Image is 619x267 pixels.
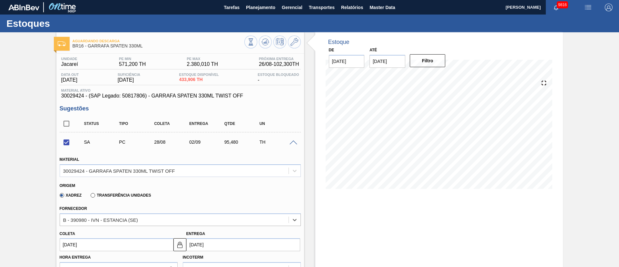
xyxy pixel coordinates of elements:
[186,231,205,236] label: Entrega
[176,241,184,249] img: locked
[258,121,297,126] div: UN
[61,88,299,92] span: Material ativo
[60,238,173,251] input: dd/mm/yyyy
[188,121,227,126] div: Entrega
[223,121,262,126] div: Qtde
[60,193,82,198] label: Xadrez
[179,77,219,82] span: 433,906 TH
[60,206,87,211] label: Fornecedor
[224,4,240,11] span: Tarefas
[117,139,156,145] div: Pedido de Compra
[369,4,395,11] span: Master Data
[259,36,272,48] button: Atualizar Gráfico
[244,36,257,48] button: Visão Geral dos Estoques
[61,93,299,99] span: 30029424 - (SAP Legado: 50817806) - GARRAFA SPATEN 330ML TWIST OFF
[246,4,275,11] span: Planejamento
[584,4,592,11] img: userActions
[546,3,566,12] button: Notificações
[557,1,568,8] span: 9816
[179,73,219,77] span: Estoque Disponível
[61,73,79,77] span: Data out
[369,55,405,68] input: dd/mm/yyyy
[328,39,349,46] div: Estoque
[259,57,299,61] span: Próxima Entrega
[60,157,79,162] label: Material
[118,77,140,83] span: [DATE]
[605,4,613,11] img: Logout
[288,36,301,48] button: Ir ao Master Data / Geral
[91,193,151,198] label: Transferência Unidades
[118,73,140,77] span: Suficiência
[6,20,121,27] h1: Estoques
[410,54,446,67] button: Filtro
[61,57,78,61] span: Unidade
[188,139,227,145] div: 02/09/2025
[369,48,377,52] label: Até
[63,168,175,173] div: 30029424 - GARRAFA SPATEN 330ML TWIST OFF
[258,139,297,145] div: TH
[60,253,178,262] label: Hora Entrega
[152,139,192,145] div: 28/08/2025
[273,36,286,48] button: Programar Estoque
[152,121,192,126] div: Coleta
[183,255,203,260] label: Incoterm
[8,5,39,10] img: TNhmsLtSVTkK8tSr43FrP2fwEKptu5GPRR3wAAAABJRU5ErkJggg==
[73,39,244,43] span: Aguardando Descarga
[60,105,301,112] h3: Sugestões
[119,61,146,67] span: 571,200 TH
[60,183,75,188] label: Origem
[256,73,300,83] div: -
[83,121,122,126] div: Status
[187,57,218,61] span: PE MAX
[341,4,363,11] span: Relatórios
[83,139,122,145] div: Sugestão Alterada
[73,44,244,48] span: BR16 - GARRAFA SPATEN 330ML
[61,61,78,67] span: Jacareí
[60,231,75,236] label: Coleta
[58,41,66,46] img: Ícone
[258,73,299,77] span: Estoque Bloqueado
[282,4,302,11] span: Gerencial
[61,77,79,83] span: [DATE]
[117,121,156,126] div: Tipo
[329,55,365,68] input: dd/mm/yyyy
[329,48,334,52] label: De
[186,238,300,251] input: dd/mm/yyyy
[119,57,146,61] span: PE MIN
[173,238,186,251] button: locked
[223,139,262,145] div: 95,480
[259,61,299,67] span: 26/08 - 102,300 TH
[187,61,218,67] span: 2.380,010 TH
[309,4,335,11] span: Transportes
[63,217,138,222] div: B - 390980 - IVN - ESTANCIA (SE)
